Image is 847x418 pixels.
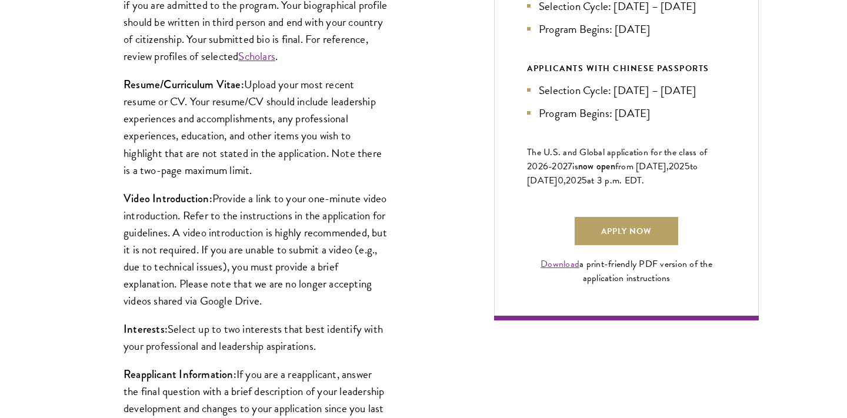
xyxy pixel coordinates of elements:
span: to [DATE] [527,159,698,188]
p: Provide a link to your one-minute video introduction. Refer to the instructions in the applicatio... [124,190,388,309]
span: 202 [669,159,685,173]
span: 5 [685,159,690,173]
span: 5 [582,173,587,188]
li: Selection Cycle: [DATE] – [DATE] [527,82,726,99]
strong: Resume/Curriculum Vitae: [124,76,244,92]
span: , [563,173,566,188]
p: Select up to two interests that best identify with your professional and leadership aspirations. [124,320,388,355]
li: Program Begins: [DATE] [527,105,726,122]
span: 202 [566,173,582,188]
li: Program Begins: [DATE] [527,21,726,38]
span: at 3 p.m. EDT. [587,173,645,188]
p: Upload your most recent resume or CV. Your resume/CV should include leadership experiences and ac... [124,76,388,178]
strong: Interests: [124,321,168,337]
span: from [DATE], [615,159,669,173]
span: is [572,159,578,173]
span: now open [578,159,615,173]
strong: Reapplicant Information: [124,366,236,382]
a: Apply Now [575,217,678,245]
span: 0 [558,173,563,188]
a: Download [541,257,579,271]
div: a print-friendly PDF version of the application instructions [527,257,726,285]
span: The U.S. and Global application for the class of 202 [527,145,707,173]
strong: Video Introduction: [124,190,212,206]
span: 7 [568,159,572,173]
a: Scholars [238,48,275,65]
div: APPLICANTS WITH CHINESE PASSPORTS [527,61,726,76]
span: -202 [548,159,568,173]
span: 6 [543,159,548,173]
